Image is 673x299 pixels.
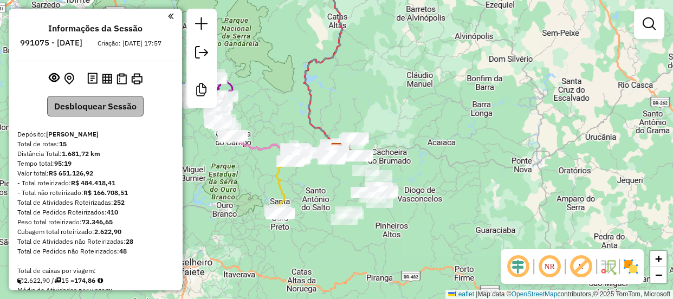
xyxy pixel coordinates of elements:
[17,129,173,139] div: Depósito:
[336,209,364,219] div: Atividade não roteirizada - BAR ZE CARLOS
[17,139,173,149] div: Total de rotas:
[17,198,173,207] div: Total de Atividades Roteirizadas:
[655,252,662,265] span: +
[129,71,145,87] button: Imprimir Rotas
[17,178,173,188] div: - Total roteirizado:
[366,183,393,194] div: Atividade não roteirizada - PESQUE PAGUE MAGALHA
[351,187,378,198] div: Atividade não roteirizada - BAR E MERC FONSENCA
[17,276,173,285] div: 2.622,90 / 15 =
[114,71,129,87] button: Visualizar Romaneio
[365,170,392,181] div: Atividade não roteirizada - BAR DO JACARE
[445,290,673,299] div: Map data © contributors,© 2025 TomTom, Microsoft
[94,227,121,236] strong: 2.622,90
[342,149,370,160] div: Atividade não roteirizada - JAILTON SANTOS RIBEI
[20,38,82,48] h6: 991075 - [DATE]
[98,277,103,284] i: Meta Caixas/viagem: 1,00 Diferença: 173,86
[62,149,100,158] strong: 1.681,72 km
[368,188,396,199] div: Atividade não roteirizada - RANCHO DA TATI
[370,187,397,198] div: Atividade não roteirizada - BEER DISTRIBUIDORA
[82,218,113,226] strong: 73.346,65
[17,277,24,284] i: Cubagem total roteirizado
[126,237,133,245] strong: 28
[650,251,666,267] a: Zoom in
[107,208,118,216] strong: 410
[505,253,531,279] span: Ocultar deslocamento
[168,10,173,22] a: Clique aqui para minimizar o painel
[365,181,392,192] div: Atividade não roteirizada - BAR DO DICO
[71,179,115,187] strong: R$ 484.418,41
[622,258,639,275] img: Exibir/Ocultar setores
[17,188,173,198] div: - Total não roteirizado:
[17,246,173,256] div: Total de Pedidos não Roteirizados:
[83,188,128,197] strong: R$ 166.708,51
[100,71,114,86] button: Visualizar relatório de Roteirização
[331,214,358,225] div: Atividade não roteirizada - BAR DO JOSE VICENTE
[568,253,594,279] span: Exibir rótulo
[371,186,398,197] div: Atividade não roteirizada - BAR DO ZE TOBIAS
[17,159,173,168] div: Tempo total:
[191,79,212,103] a: Criar modelo
[93,38,166,48] div: Criação: [DATE] 17:57
[329,142,344,157] img: Farid - Mariana
[17,237,173,246] div: Total de Atividades não Roteirizadas:
[346,150,373,161] div: Atividade não roteirizada - PESQ PAG ZE CARLOS
[359,192,386,203] div: Atividade não roteirizada - ELIAS ANTONIO FERREI
[191,13,212,37] a: Nova sessão e pesquisa
[476,290,477,298] span: |
[113,198,125,206] strong: 252
[638,13,660,35] a: Exibir filtros
[59,140,67,148] strong: 15
[352,165,379,176] div: Atividade não roteirizada - VN EMPREENDIMENTOS
[17,207,173,217] div: Total de Pedidos Roteirizados:
[47,70,62,87] button: Exibir sessão original
[366,197,393,208] div: Atividade não roteirizada - CRISTAL BAR
[17,217,173,227] div: Peso total roteirizado:
[46,130,99,138] strong: [PERSON_NAME]
[49,169,93,177] strong: R$ 651.126,92
[47,96,144,116] button: Desbloquear Sessão
[74,276,95,284] strong: 174,86
[17,227,173,237] div: Cubagem total roteirizado:
[351,187,378,198] div: Atividade não roteirizada - BAR DU,S IRMAOS
[599,258,617,275] img: Fluxo de ruas
[655,268,662,282] span: −
[319,151,346,161] div: Atividade não roteirizada - DISQUE CABANAS
[175,81,189,95] img: GARAGEM ITABIRITO
[17,285,173,295] div: Média de Atividades por viagem:
[448,290,474,298] a: Leaflet
[205,117,232,128] div: Atividade não roteirizada - GILBERTO MAIA PEREIR
[54,277,61,284] i: Total de rotas
[48,23,143,34] h4: Informações da Sessão
[346,151,373,161] div: Atividade não roteirizada - BAR DA JUSSARA
[85,70,100,87] button: Logs desbloquear sessão
[54,159,72,167] strong: 95:19
[512,290,558,298] a: OpenStreetMap
[335,206,362,217] div: Atividade não roteirizada - SAMELLA MODAS
[17,266,173,276] div: Total de caixas por viagem:
[650,267,666,283] a: Zoom out
[119,247,127,255] strong: 48
[536,253,562,279] span: Ocultar NR
[62,70,76,87] button: Centralizar mapa no depósito ou ponto de apoio
[191,42,212,66] a: Exportar sessão
[17,149,173,159] div: Distância Total:
[17,168,173,178] div: Valor total:
[365,182,392,193] div: Atividade não roteirizada - BAR DO DICO
[320,151,347,162] div: Atividade não roteirizada - DISQUE CABANAS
